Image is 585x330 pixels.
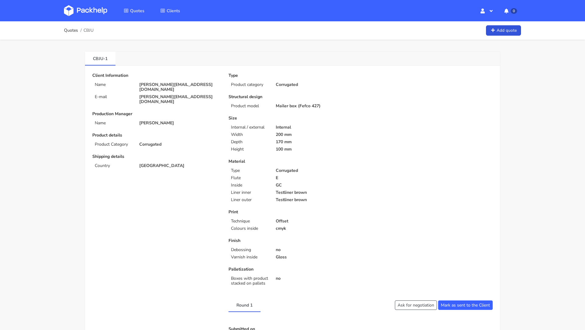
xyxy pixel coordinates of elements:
span: Quotes [130,8,144,14]
p: Boxes with product stacked on pallets [231,276,268,286]
p: Production Manager [92,112,220,116]
img: Dashboard [64,5,107,16]
p: Technique [231,219,268,224]
p: Finish [229,238,356,243]
p: Corrugated [276,82,356,87]
p: Colours inside [231,226,268,231]
p: Client Information [92,73,220,78]
p: [PERSON_NAME] [139,121,220,126]
span: CBJU [83,28,94,33]
p: Name [95,121,132,126]
p: Debossing [231,247,268,252]
p: Corrugated [139,142,220,147]
a: Round 1 [229,298,261,311]
p: Depth [231,140,268,144]
p: GC [276,183,356,188]
p: Size [229,116,356,121]
p: Height [231,147,268,152]
p: Structural design [229,94,356,99]
p: Internal [276,125,356,130]
a: Clients [153,5,187,16]
p: Gloss [276,255,356,260]
p: Testliner brown [276,190,356,195]
p: Varnish inside [231,255,268,260]
p: Corrugated [276,168,356,173]
a: CBJU-1 [85,51,115,65]
p: Inside [231,183,268,188]
p: Type [229,73,356,78]
a: Quotes [116,5,152,16]
p: Palletization [229,267,356,272]
p: Width [231,132,268,137]
button: Ask for negotiation [395,300,437,310]
p: no [276,247,356,252]
p: cmyk [276,226,356,231]
p: Name [95,82,132,87]
p: E-mail [95,94,132,99]
nav: breadcrumb [64,24,94,37]
p: Flute [231,176,268,180]
p: Liner inner [231,190,268,195]
p: Country [95,163,132,168]
p: Internal / external [231,125,268,130]
p: Mailer box (Fefco 427) [276,104,356,108]
a: Quotes [64,28,78,33]
p: Liner outer [231,197,268,202]
p: E [276,176,356,180]
p: [PERSON_NAME][EMAIL_ADDRESS][DOMAIN_NAME] [139,82,220,92]
p: Product Category [95,142,132,147]
p: 170 mm [276,140,356,144]
p: Testliner brown [276,197,356,202]
p: [GEOGRAPHIC_DATA] [139,163,220,168]
a: Add quote [486,25,521,36]
p: Material [229,159,356,164]
span: Clients [167,8,180,14]
p: Product category [231,82,268,87]
p: [PERSON_NAME][EMAIL_ADDRESS][DOMAIN_NAME] [139,94,220,104]
p: no [276,276,356,281]
p: Shipping details [92,154,220,159]
p: Product details [92,133,220,138]
button: Mark as sent to the Client [438,300,493,310]
p: Product model [231,104,268,108]
p: 100 mm [276,147,356,152]
span: 0 [511,8,517,14]
p: Type [231,168,268,173]
button: 0 [499,5,521,16]
p: 200 mm [276,132,356,137]
p: Print [229,210,356,215]
p: Offset [276,219,356,224]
